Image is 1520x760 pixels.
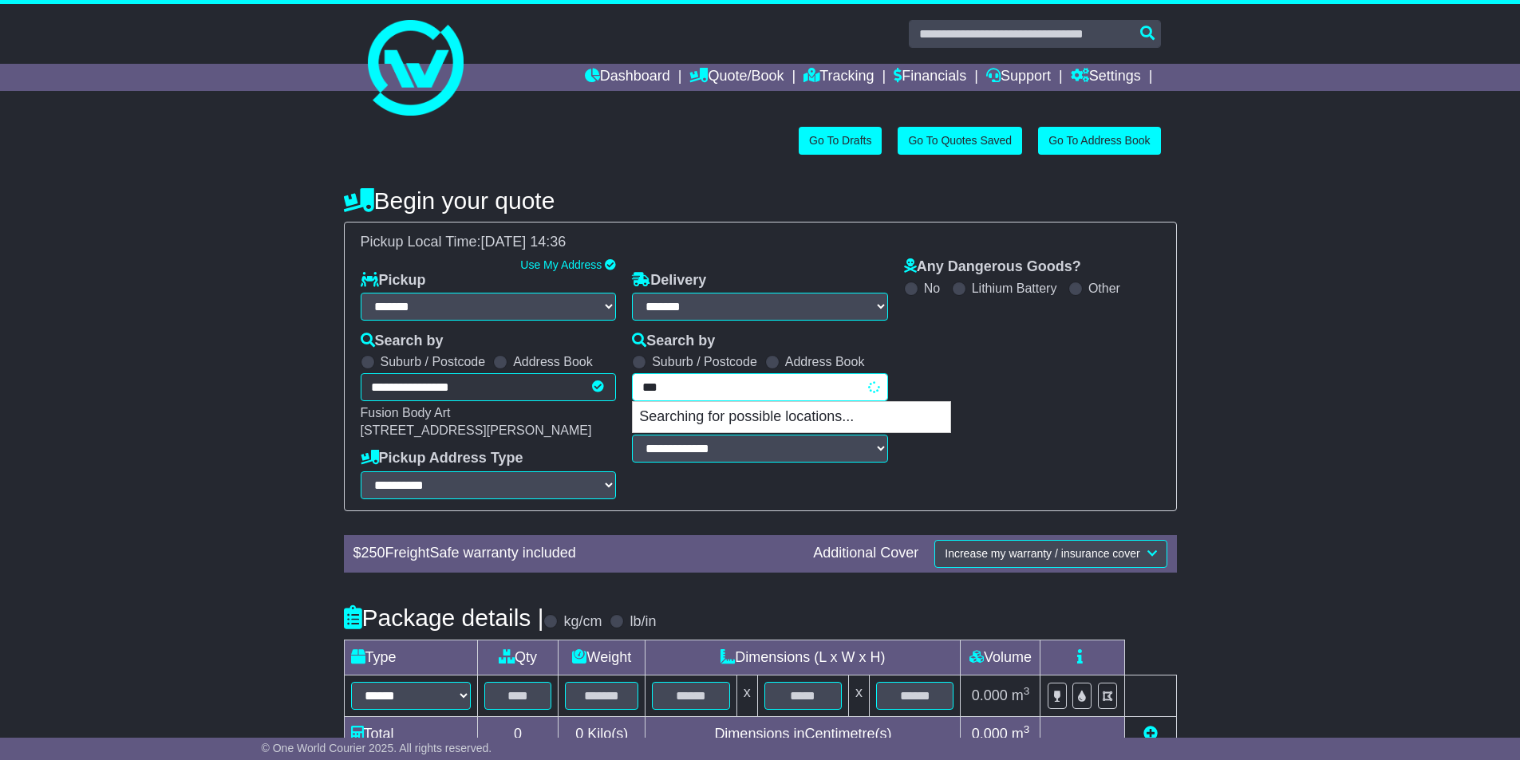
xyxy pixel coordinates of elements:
a: Use My Address [520,258,602,271]
span: m [1012,687,1030,703]
td: Kilo(s) [559,716,646,751]
td: Volume [961,640,1040,675]
span: © One World Courier 2025. All rights reserved. [262,742,492,754]
td: Total [344,716,477,751]
span: [STREET_ADDRESS][PERSON_NAME] [361,423,592,437]
sup: 3 [1024,723,1030,735]
label: Address Book [785,354,865,369]
td: x [849,675,870,716]
span: m [1012,726,1030,742]
span: 0.000 [972,726,1008,742]
span: 0 [575,726,583,742]
span: Fusion Body Art [361,406,451,419]
a: Settings [1071,64,1141,91]
a: Tracking [803,64,874,91]
div: Pickup Local Time: [353,234,1168,251]
label: No [924,281,940,296]
p: Searching for possible locations... [633,402,950,432]
span: Increase my warranty / insurance cover [945,547,1139,560]
td: x [736,675,757,716]
a: Go To Quotes Saved [898,127,1022,155]
td: Type [344,640,477,675]
td: Qty [477,640,559,675]
a: Financials [894,64,966,91]
label: Suburb / Postcode [381,354,486,369]
a: Quote/Book [689,64,784,91]
td: Weight [559,640,646,675]
label: Delivery [632,272,706,289]
label: lb/in [630,613,656,631]
div: $ FreightSafe warranty included [345,545,806,562]
span: 0.000 [972,687,1008,703]
td: 0 [477,716,559,751]
a: Go To Drafts [799,127,882,155]
div: Additional Cover [805,545,926,562]
a: Support [986,64,1051,91]
label: Suburb / Postcode [652,354,757,369]
label: Lithium Battery [972,281,1057,296]
span: [DATE] 14:36 [481,234,567,250]
a: Dashboard [585,64,670,91]
label: Search by [632,333,715,350]
sup: 3 [1024,685,1030,697]
label: Any Dangerous Goods? [904,258,1081,276]
a: Go To Address Book [1038,127,1160,155]
h4: Begin your quote [344,187,1177,214]
button: Increase my warranty / insurance cover [934,540,1167,568]
a: Add new item [1143,726,1158,742]
label: Other [1088,281,1120,296]
td: Dimensions in Centimetre(s) [646,716,961,751]
td: Dimensions (L x W x H) [646,640,961,675]
label: kg/cm [563,613,602,631]
label: Pickup [361,272,426,289]
label: Search by [361,333,444,350]
label: Pickup Address Type [361,450,523,467]
label: Address Book [513,354,593,369]
span: 250 [361,545,385,561]
h4: Package details | [344,604,544,631]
